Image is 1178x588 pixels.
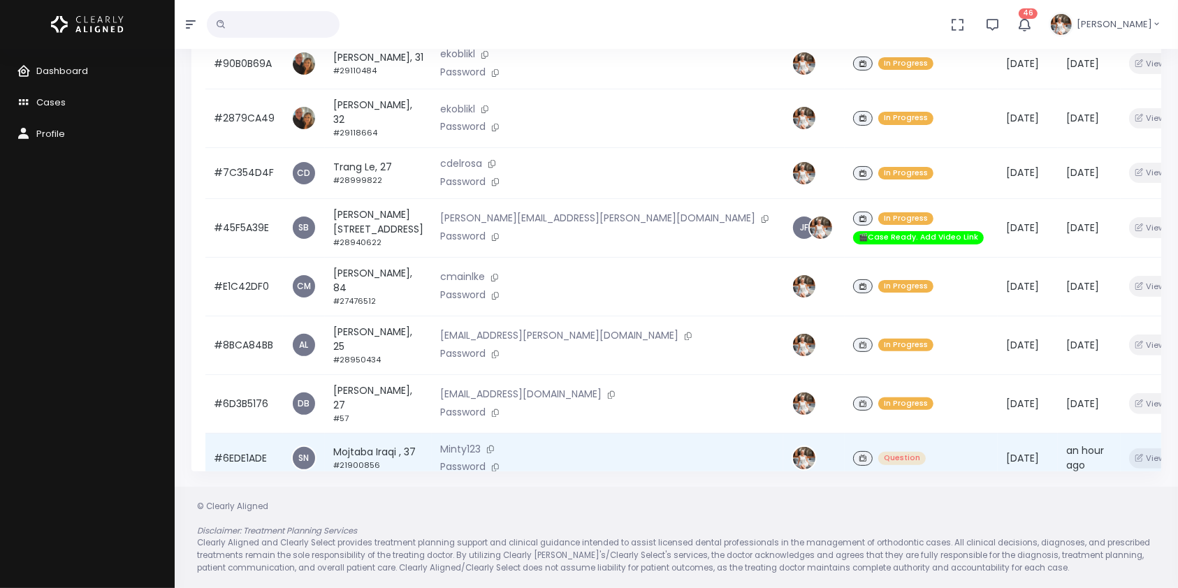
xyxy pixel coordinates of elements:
span: 46 [1019,8,1038,19]
td: [PERSON_NAME], 32 [325,89,432,147]
span: an hour ago [1066,443,1104,472]
a: AL [293,334,315,356]
td: #E1C42DF0 [205,257,283,316]
p: cmainlke [440,270,775,285]
small: #21900856 [333,460,380,471]
span: Question [878,452,926,465]
span: Profile [36,127,65,140]
p: Password [440,346,775,362]
span: In Progress [878,57,933,71]
small: #28950434 [333,354,381,365]
img: Header Avatar [1049,12,1074,37]
small: #28999822 [333,175,382,186]
span: Dashboard [36,64,88,78]
p: [EMAIL_ADDRESS][DOMAIN_NAME] [440,387,775,402]
span: 🎬Case Ready. Add Video Link [853,231,984,244]
small: #57 [333,413,349,424]
span: [PERSON_NAME] [1077,17,1152,31]
span: In Progress [878,280,933,293]
td: #6EDE1ADE [205,433,283,484]
td: #90B0B69A [205,38,283,89]
span: In Progress [878,167,933,180]
span: [DATE] [1066,279,1099,293]
span: Cases [36,96,66,109]
small: #29110484 [333,65,377,76]
span: [DATE] [1006,57,1039,71]
p: Password [440,175,775,190]
span: [DATE] [1066,397,1099,411]
a: CM [293,275,315,297]
a: SN [293,447,315,469]
span: In Progress [878,339,933,352]
td: Trang Le, 27 [325,147,432,198]
span: [DATE] [1006,221,1039,235]
td: [PERSON_NAME], 31 [325,38,432,89]
td: #2879CA49 [205,89,283,147]
img: Logo Horizontal [51,10,124,39]
span: [DATE] [1066,221,1099,235]
td: [PERSON_NAME], 27 [325,374,432,433]
small: #29118664 [333,127,377,138]
a: DB [293,392,315,415]
span: [DATE] [1006,451,1039,465]
span: [DATE] [1006,397,1039,411]
p: Password [440,460,775,475]
td: #45F5A39E [205,198,283,257]
td: #8BCA84BB [205,316,283,374]
td: [PERSON_NAME], 84 [325,257,432,316]
span: [DATE] [1066,166,1099,179]
span: [DATE] [1006,166,1039,179]
td: Mojtaba Iraqi , 37 [325,433,432,484]
p: Password [440,405,775,420]
span: [DATE] [1066,338,1099,352]
span: In Progress [878,112,933,125]
p: ekoblikl [440,102,775,117]
span: In Progress [878,212,933,226]
p: cdelrosa [440,156,775,172]
a: SB [293,216,315,239]
p: Minty123 [440,442,775,457]
p: [PERSON_NAME][EMAIL_ADDRESS][PERSON_NAME][DOMAIN_NAME] [440,211,775,226]
p: Password [440,65,775,80]
p: ekoblikl [440,47,775,62]
span: In Progress [878,397,933,411]
p: Password [440,119,775,135]
p: [EMAIL_ADDRESS][PERSON_NAME][DOMAIN_NAME] [440,328,775,344]
div: © Clearly Aligned Clearly Aligned and Clearly Select provides treatment planning support and clin... [183,501,1170,574]
a: CD [293,162,315,184]
a: JF [793,216,815,239]
em: Disclaimer: Treatment Planning Services [197,525,357,536]
span: [DATE] [1066,111,1099,125]
td: #7C354D4F [205,147,283,198]
span: [DATE] [1006,111,1039,125]
span: [DATE] [1006,338,1039,352]
td: [PERSON_NAME], 25 [325,316,432,374]
p: Password [440,288,775,303]
small: #27476512 [333,295,376,307]
td: #6D3B5176 [205,374,283,433]
span: [DATE] [1066,57,1099,71]
p: Password [440,229,775,244]
span: [DATE] [1006,279,1039,293]
td: [PERSON_NAME][STREET_ADDRESS] [325,198,432,257]
small: #28940622 [333,237,381,248]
